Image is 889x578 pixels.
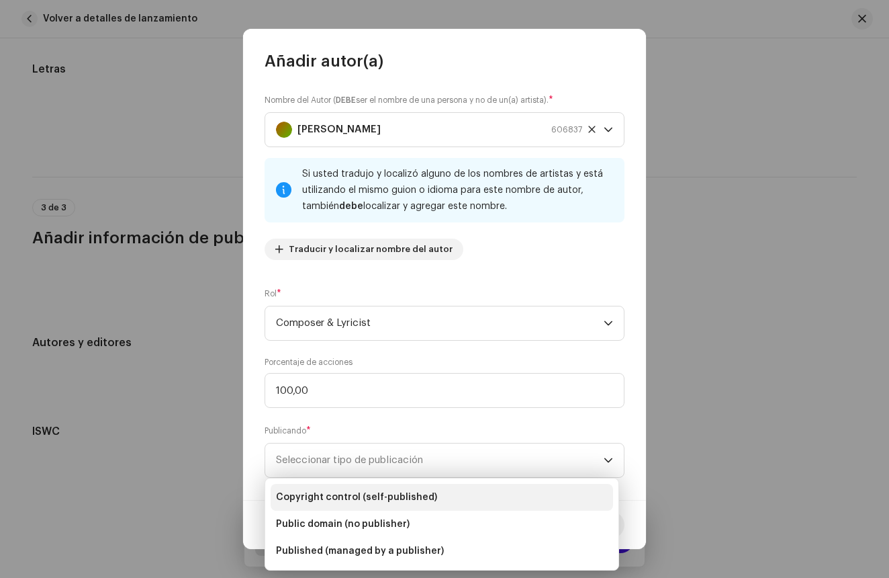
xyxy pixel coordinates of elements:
small: Rol [265,287,277,300]
span: Carlos Yahir Nani Marquez [276,113,604,147]
small: Publicando [265,424,306,438]
label: Porcentaje de acciones [265,357,353,368]
span: Published (managed by a publisher) [276,544,444,558]
strong: [PERSON_NAME] [297,113,381,147]
ul: Option List [265,479,618,570]
div: dropdown trigger [604,113,613,147]
strong: debe [339,202,363,211]
div: dropdown trigger [604,306,613,340]
li: Copyright control (self-published) [271,484,613,511]
div: Si usted tradujo y localizó alguno de los nombres de artistas y está utilizando el mismo guion o ... [302,166,614,214]
span: Añadir autor(a) [265,50,383,72]
span: Traducir y localizar nombre del autor [289,236,453,263]
span: Public domain (no publisher) [276,518,410,531]
span: Composer & Lyricist [276,306,604,340]
div: dropdown trigger [604,444,613,477]
span: Copyright control (self-published) [276,491,437,504]
li: Public domain (no publisher) [271,511,613,538]
span: 606837 [551,113,582,147]
button: Traducir y localizar nombre del autor [265,239,463,260]
strong: DEBE [336,96,356,104]
li: Published (managed by a publisher) [271,538,613,565]
small: Nombre del Autor ( ser el nombre de una persona y no de un(a) artista). [265,93,549,107]
span: Seleccionar tipo de publicación [276,444,604,477]
input: Ingrese el porcentaje de acciones [265,373,624,408]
